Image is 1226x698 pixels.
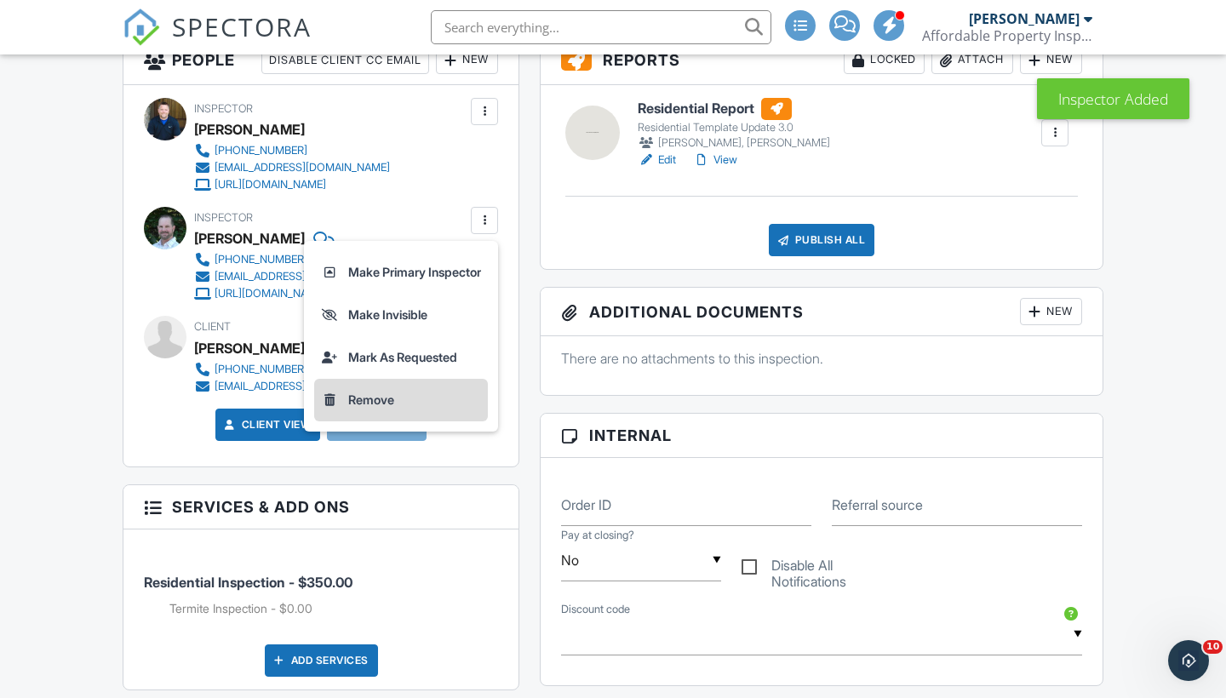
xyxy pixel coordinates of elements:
img: The Best Home Inspection Software - Spectora [123,9,160,46]
div: [PERSON_NAME] [194,226,305,251]
a: Make Invisible [314,294,488,336]
h6: Residential Report [638,98,830,120]
div: Locked [844,47,925,74]
a: [EMAIL_ADDRESS][DOMAIN_NAME] [194,378,390,395]
div: New [436,47,498,74]
p: There are no attachments to this inspection. [561,349,1082,368]
a: Remove [314,379,488,421]
a: View [693,152,737,169]
h3: Additional Documents [541,288,1103,336]
div: Residential Template Update 3.0 [638,121,830,134]
li: Service: Residential Inspection [144,542,498,631]
div: Disable Client CC Email [261,47,429,74]
a: [URL][DOMAIN_NAME] [194,176,390,193]
div: New [1020,47,1082,74]
span: SPECTORA [172,9,312,44]
input: Search everything... [431,10,771,44]
a: Residential Report Residential Template Update 3.0 [PERSON_NAME], [PERSON_NAME] [638,98,830,152]
label: Disable All Notifications [742,558,902,579]
span: Residential Inspection - $350.00 [144,574,352,591]
div: [URL][DOMAIN_NAME] [215,287,326,300]
span: 10 [1203,640,1223,654]
a: Client View [221,416,312,433]
li: Add on: Termite Inspection [169,600,498,617]
a: [EMAIL_ADDRESS][DOMAIN_NAME] [194,159,390,176]
div: [EMAIL_ADDRESS][DOMAIN_NAME] [215,270,390,283]
a: [PHONE_NUMBER] [194,361,390,378]
div: [URL][DOMAIN_NAME] [215,178,326,192]
span: Inspector [194,102,253,115]
div: [PERSON_NAME] [194,335,305,361]
div: New [1020,298,1082,325]
iframe: Intercom live chat [1168,640,1209,681]
div: Add Services [265,644,378,677]
div: [EMAIL_ADDRESS][DOMAIN_NAME] [215,161,390,174]
h3: Reports [541,37,1103,85]
label: Pay at closing? [561,528,634,543]
a: [EMAIL_ADDRESS][DOMAIN_NAME] [194,268,390,285]
div: Inspector Added [1037,78,1189,119]
div: [PHONE_NUMBER] [215,253,307,266]
a: SPECTORA [123,23,312,59]
a: [PHONE_NUMBER] [194,142,390,159]
div: [PERSON_NAME], [PERSON_NAME] [638,134,830,152]
div: [PHONE_NUMBER] [215,144,307,157]
div: [PERSON_NAME] [969,10,1080,27]
label: Referral source [832,495,923,514]
h3: Internal [541,414,1103,458]
a: [PHONE_NUMBER] [194,251,390,268]
a: Make Primary Inspector [314,251,488,294]
h3: People [123,37,518,85]
label: Discount code [561,602,630,617]
span: Client [194,320,231,333]
div: Affordable Property Inspections [922,27,1092,44]
label: Order ID [561,495,611,514]
a: [URL][DOMAIN_NAME] [194,285,390,302]
div: Attach [931,47,1013,74]
div: Publish All [769,224,875,256]
a: Edit [638,152,676,169]
div: [EMAIL_ADDRESS][DOMAIN_NAME] [215,380,390,393]
span: Inspector [194,211,253,224]
div: [PERSON_NAME] [194,117,305,142]
h3: Services & Add ons [123,485,518,529]
a: Mark As Requested [314,336,488,379]
div: [PHONE_NUMBER] [215,363,307,376]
